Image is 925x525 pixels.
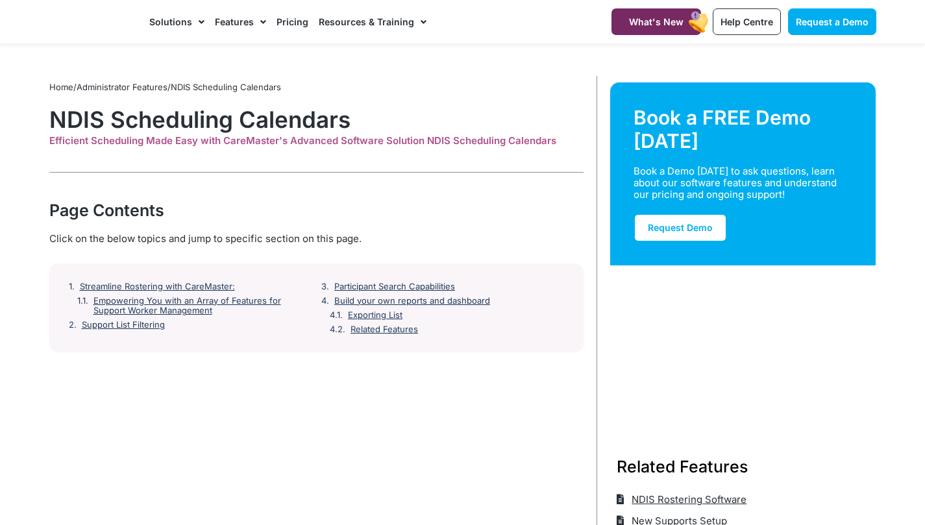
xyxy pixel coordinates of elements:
span: NDIS Scheduling Calendars [171,82,281,92]
a: Participant Search Capabilities [334,282,455,292]
span: / / [49,82,281,92]
a: Empowering You with an Array of Features for Support Worker Management [93,296,312,316]
span: NDIS Rostering Software [628,489,746,510]
a: Related Features [351,324,418,335]
a: What's New [611,8,701,35]
img: CareMaster Logo [49,12,137,32]
div: Book a Demo [DATE] to ask questions, learn about our software features and understand our pricing... [634,165,837,201]
div: Page Contents [49,199,584,222]
img: Support Worker and NDIS Participant out for a coffee. [610,265,876,424]
h3: Related Features [617,455,870,478]
div: Click on the below topics and jump to specific section on this page. [49,232,584,246]
h1: NDIS Scheduling Calendars [49,106,584,133]
span: Help Centre [721,16,773,27]
a: NDIS Rostering Software [617,489,747,510]
div: Efficient Scheduling Made Easy with CareMaster's Advanced Software Solution NDIS Scheduling Calen... [49,135,584,147]
a: Streamline Rostering with CareMaster: [80,282,235,292]
span: Request a Demo [796,16,869,27]
a: Request a Demo [788,8,876,35]
span: Request Demo [648,222,713,233]
a: Build your own reports and dashboard [334,296,490,306]
a: Support List Filtering [82,320,165,330]
a: Home [49,82,73,92]
a: Exporting List [348,310,402,321]
a: Administrator Features [77,82,167,92]
a: Request Demo [634,214,727,242]
a: Help Centre [713,8,781,35]
span: What's New [629,16,684,27]
div: Book a FREE Demo [DATE] [634,106,853,153]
